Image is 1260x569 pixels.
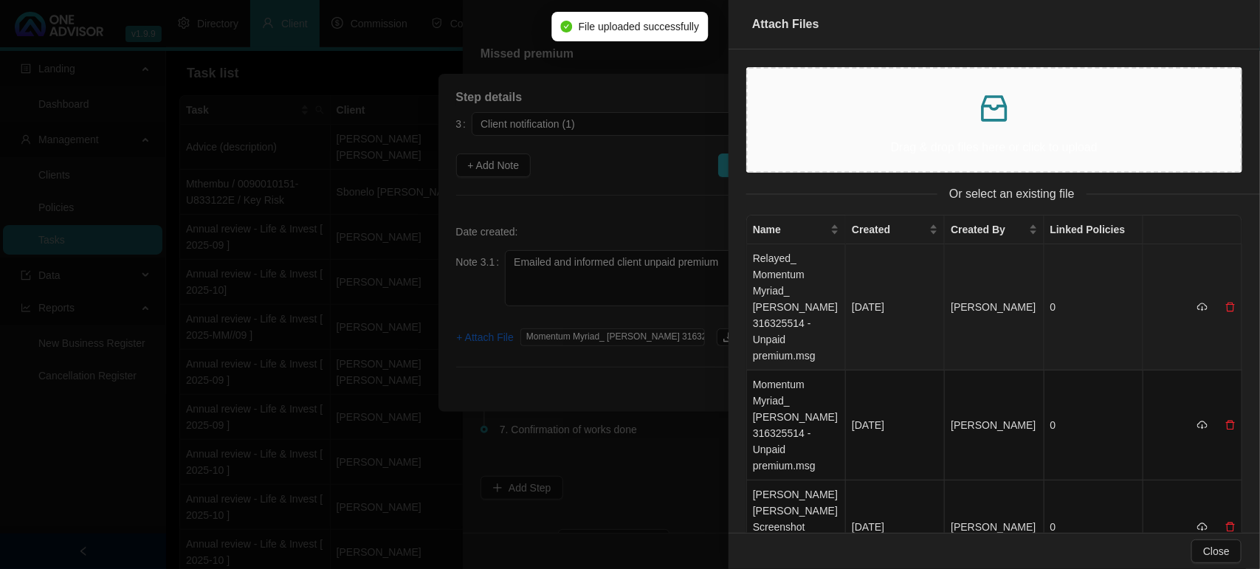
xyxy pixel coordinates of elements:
[1044,370,1143,480] td: 0
[747,215,846,244] th: Name
[747,244,846,370] td: Relayed_ Momentum Myriad_ [PERSON_NAME] 316325514 - Unpaid premium.msg
[1225,420,1236,430] span: delete
[753,221,827,238] span: Name
[951,521,1036,533] span: [PERSON_NAME]
[1197,420,1208,430] span: cloud-download
[760,138,1229,156] p: Drag & drop files here or click to upload
[951,221,1025,238] span: Created By
[752,18,819,30] span: Attach Files
[945,215,1044,244] th: Created By
[1225,522,1236,532] span: delete
[1225,302,1236,312] span: delete
[748,69,1241,171] span: inboxDrag & drop files here or click to upload
[1197,302,1208,312] span: cloud-download
[1203,543,1230,559] span: Close
[1197,522,1208,532] span: cloud-download
[937,185,1087,203] span: Or select an existing file
[561,21,573,32] span: check-circle
[951,301,1036,313] span: [PERSON_NAME]
[846,244,945,370] td: [DATE]
[1191,539,1242,563] button: Close
[579,18,699,35] span: File uploaded successfully
[1044,244,1143,370] td: 0
[951,419,1036,431] span: [PERSON_NAME]
[846,370,945,480] td: [DATE]
[852,221,926,238] span: Created
[846,215,945,244] th: Created
[1044,215,1143,244] th: Linked Policies
[977,91,1012,126] span: inbox
[747,370,846,480] td: Momentum Myriad_ [PERSON_NAME] 316325514 - Unpaid premium.msg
